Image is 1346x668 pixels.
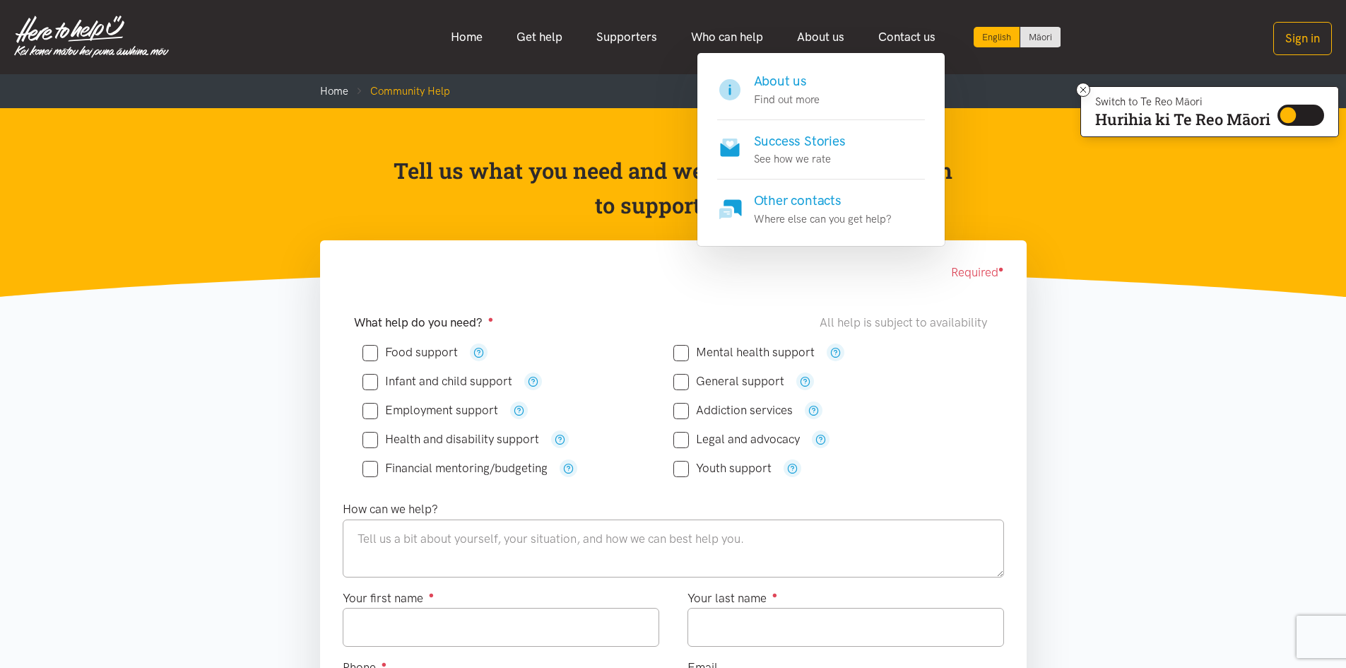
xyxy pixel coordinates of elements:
a: Supporters [579,22,674,52]
div: About us [697,52,945,247]
label: Your first name [343,589,435,608]
label: Financial mentoring/budgeting [362,462,548,474]
p: Find out more [754,91,820,108]
p: Where else can you get help? [754,211,892,228]
label: Employment support [362,404,498,416]
a: Contact us [861,22,952,52]
a: Success Stories See how we rate [717,120,925,180]
label: General support [673,375,784,387]
label: Your last name [687,589,778,608]
div: Current language [974,27,1020,47]
p: Tell us what you need and we’ll do everything we can to support you. [392,153,954,223]
sup: ● [772,590,778,600]
a: Home [320,85,348,98]
h4: Other contacts [754,191,892,211]
sup: ● [429,590,435,600]
p: See how we rate [754,151,846,168]
div: Language toggle [974,27,1061,47]
label: Youth support [673,462,772,474]
a: Get help [500,22,579,52]
a: Switch to Te Reo Māori [1020,27,1061,47]
a: Who can help [674,22,780,52]
label: What help do you need? [354,313,494,332]
h4: Success Stories [754,131,846,151]
button: Sign in [1273,22,1332,55]
label: Infant and child support [362,375,512,387]
a: About us [780,22,861,52]
p: Hurihia ki Te Reo Māori [1095,113,1270,126]
div: Required [343,263,1004,282]
label: Health and disability support [362,433,539,445]
label: Food support [362,346,458,358]
sup: ● [998,264,1004,274]
li: Community Help [348,83,450,100]
a: Home [434,22,500,52]
label: Mental health support [673,346,815,358]
img: Home [14,16,169,58]
label: Legal and advocacy [673,433,800,445]
sup: ● [488,314,494,324]
p: Switch to Te Reo Māori [1095,98,1270,106]
label: Addiction services [673,404,793,416]
a: Other contacts Where else can you get help? [717,180,925,228]
label: How can we help? [343,500,438,519]
a: About us Find out more [717,71,925,120]
div: All help is subject to availability [820,313,993,332]
h4: About us [754,71,820,91]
